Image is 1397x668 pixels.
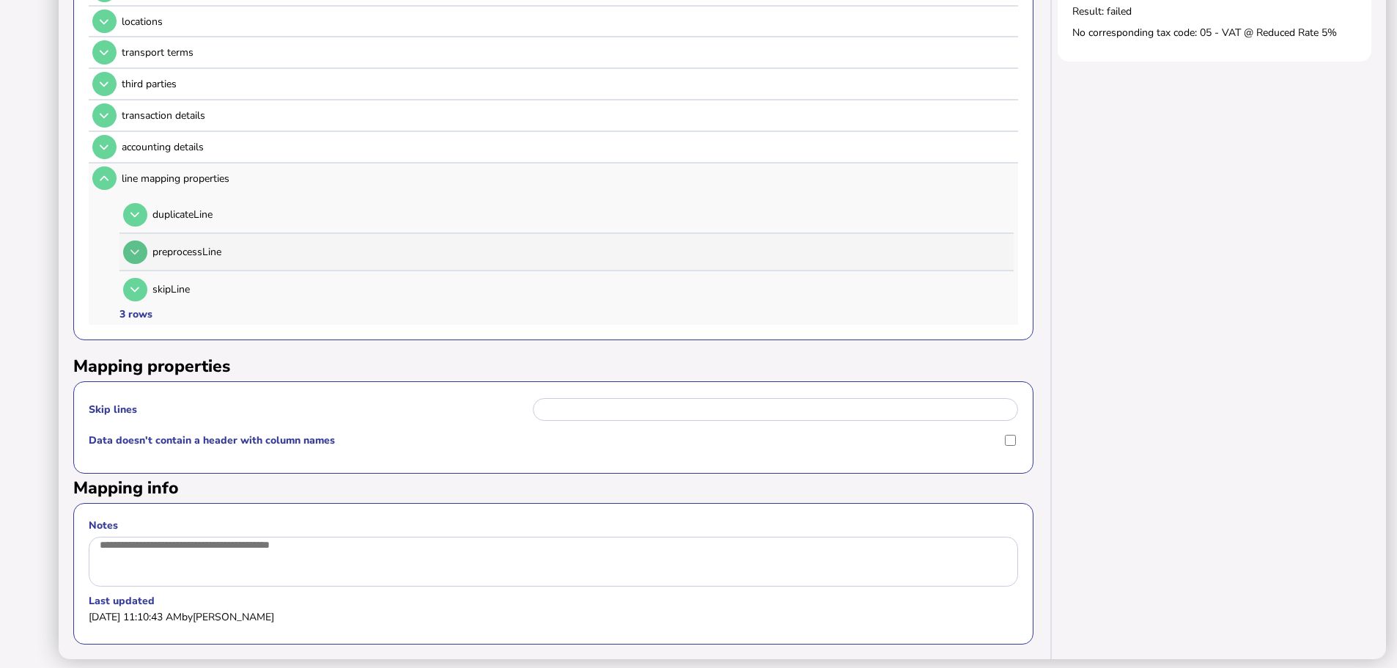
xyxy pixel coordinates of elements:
label: Last updated [89,594,1018,608]
div: accounting details [122,140,1013,154]
button: Open [92,135,117,159]
button: Open [123,241,147,265]
span: by [182,610,274,624]
app-user-presentation: [PERSON_NAME] [193,610,274,624]
div: [DATE] 11:10:43 AM [89,610,1018,624]
div: 3 rows [119,307,152,321]
button: Open [92,10,117,34]
button: Open [92,166,117,191]
div: transaction details [122,109,1013,122]
p: preprocessLine [152,245,435,259]
p: duplicateLine [152,208,435,221]
button: Open [92,40,117,65]
label: Data doesn't contain a header with column names [89,433,1000,447]
button: Open [123,203,147,227]
p: skipLine [152,282,435,296]
button: Open [92,72,117,96]
h2: Mapping info [73,477,1033,499]
div: locations [122,15,1013,29]
label: Skip lines [89,403,531,416]
h2: Mapping properties [73,355,1033,378]
label: No corresponding tax code: 05 - VAT @ Reduced Rate 5% [1072,26,1357,40]
div: third parties [122,77,1013,91]
button: Open [123,278,147,302]
label: Result: failed [1072,4,1357,18]
label: Notes [89,518,1018,532]
div: transport terms [122,45,1013,59]
div: line mapping properties [122,172,1013,186]
button: Open [92,103,117,128]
